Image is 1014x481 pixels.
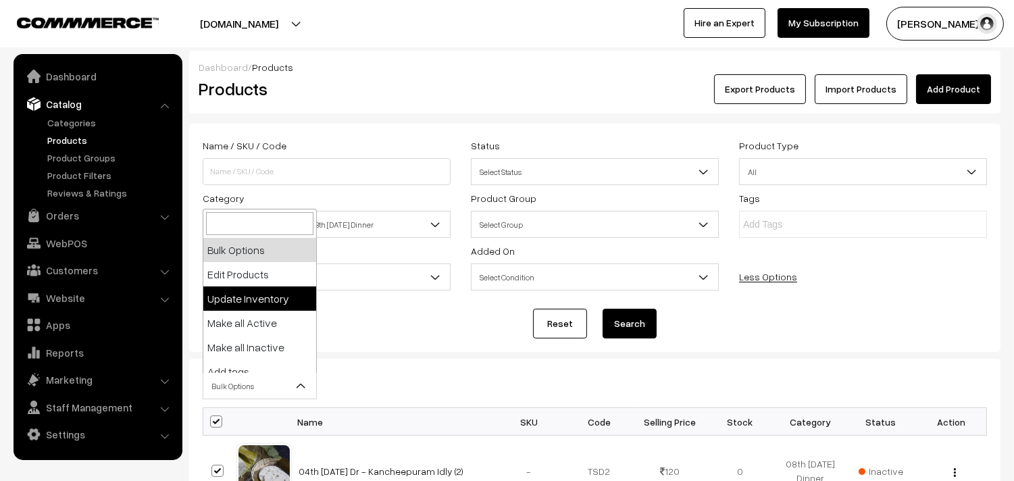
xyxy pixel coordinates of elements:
a: Staff Management [17,395,178,420]
img: COMMMERCE [17,18,159,28]
input: Add Tags [743,218,861,232]
span: Select Condition [472,265,718,289]
span: Bulk Options [203,374,316,398]
span: Select Status [472,160,718,184]
th: Status [846,408,916,436]
div: / [199,60,991,74]
span: Select Condition [203,265,450,289]
a: Marketing [17,368,178,392]
h2: Products [199,78,449,99]
a: Apps [17,313,178,337]
th: Selling Price [634,408,705,436]
button: Export Products [714,74,806,104]
span: All [739,158,987,185]
a: Catalog [17,92,178,116]
button: Search [603,309,657,338]
a: Dashboard [199,61,248,73]
label: Name / SKU / Code [203,138,286,153]
label: Category [203,191,245,205]
img: user [977,14,997,34]
a: My Subscription [778,8,869,38]
a: Products [44,133,178,147]
a: Less Options [739,271,797,282]
li: Edit Products [203,262,316,286]
span: Select Condition [471,263,719,290]
a: Product Filters [44,168,178,182]
span: Bulk Options [203,372,317,399]
th: Category [776,408,846,436]
button: [PERSON_NAME] s… [886,7,1004,41]
li: Make all Active [203,311,316,335]
span: Breakfast & Lunch & Dinner > 08th Wednesday Dinner [203,211,451,238]
button: [DOMAIN_NAME] [153,7,326,41]
th: Name [291,408,494,436]
a: Website [17,286,178,310]
span: Products [252,61,293,73]
a: Add Product [916,74,991,104]
a: Product Groups [44,151,178,165]
a: Hire an Expert [684,8,765,38]
label: Product Group [471,191,536,205]
label: Status [471,138,500,153]
span: Select Group [472,213,718,236]
label: Tags [739,191,760,205]
span: Select Condition [203,263,451,290]
a: 04th [DATE] Dr - Kancheepuram Idly (2) [299,465,464,477]
span: Inactive [859,464,903,478]
th: Action [916,408,986,436]
label: Product Type [739,138,798,153]
img: Menu [954,468,956,477]
th: SKU [494,408,564,436]
a: Orders [17,203,178,228]
li: Add tags [203,359,316,384]
span: Breakfast & Lunch & Dinner > 08th Wednesday Dinner [203,213,450,236]
span: Select Status [471,158,719,185]
a: Import Products [815,74,907,104]
a: Reset [533,309,587,338]
a: Dashboard [17,64,178,88]
li: Bulk Options [203,238,316,262]
th: Code [564,408,634,436]
a: Reports [17,340,178,365]
a: Reviews & Ratings [44,186,178,200]
input: Name / SKU / Code [203,158,451,185]
span: Select Group [471,211,719,238]
a: Categories [44,116,178,130]
label: Added On [471,244,515,258]
a: Customers [17,258,178,282]
li: Update Inventory [203,286,316,311]
span: All [740,160,986,184]
th: Stock [705,408,775,436]
a: WebPOS [17,231,178,255]
a: Settings [17,422,178,447]
li: Make all Inactive [203,335,316,359]
a: COMMMERCE [17,14,135,30]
